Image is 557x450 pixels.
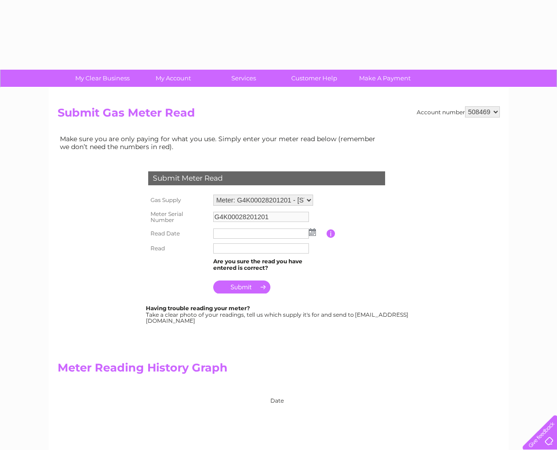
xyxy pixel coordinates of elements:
a: Customer Help [276,70,353,87]
h2: Meter Reading History Graph [58,361,383,379]
a: Make A Payment [347,70,423,87]
th: Read [146,241,211,256]
th: Gas Supply [146,192,211,208]
a: Services [205,70,282,87]
div: Take a clear photo of your readings, tell us which supply it's for and send to [EMAIL_ADDRESS][DO... [146,305,410,324]
img: ... [309,228,316,236]
a: My Clear Business [64,70,141,87]
b: Having trouble reading your meter? [146,305,250,312]
a: My Account [135,70,211,87]
td: Make sure you are only paying for what you use. Simply enter your meter read below (remember we d... [58,133,383,152]
div: Date [123,388,383,404]
input: Information [327,229,335,238]
div: Account number [417,106,500,117]
h2: Submit Gas Meter Read [58,106,500,124]
th: Read Date [146,226,211,241]
input: Submit [213,280,270,293]
div: Submit Meter Read [148,171,385,185]
td: Are you sure the read you have entered is correct? [211,256,327,274]
th: Meter Serial Number [146,208,211,227]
